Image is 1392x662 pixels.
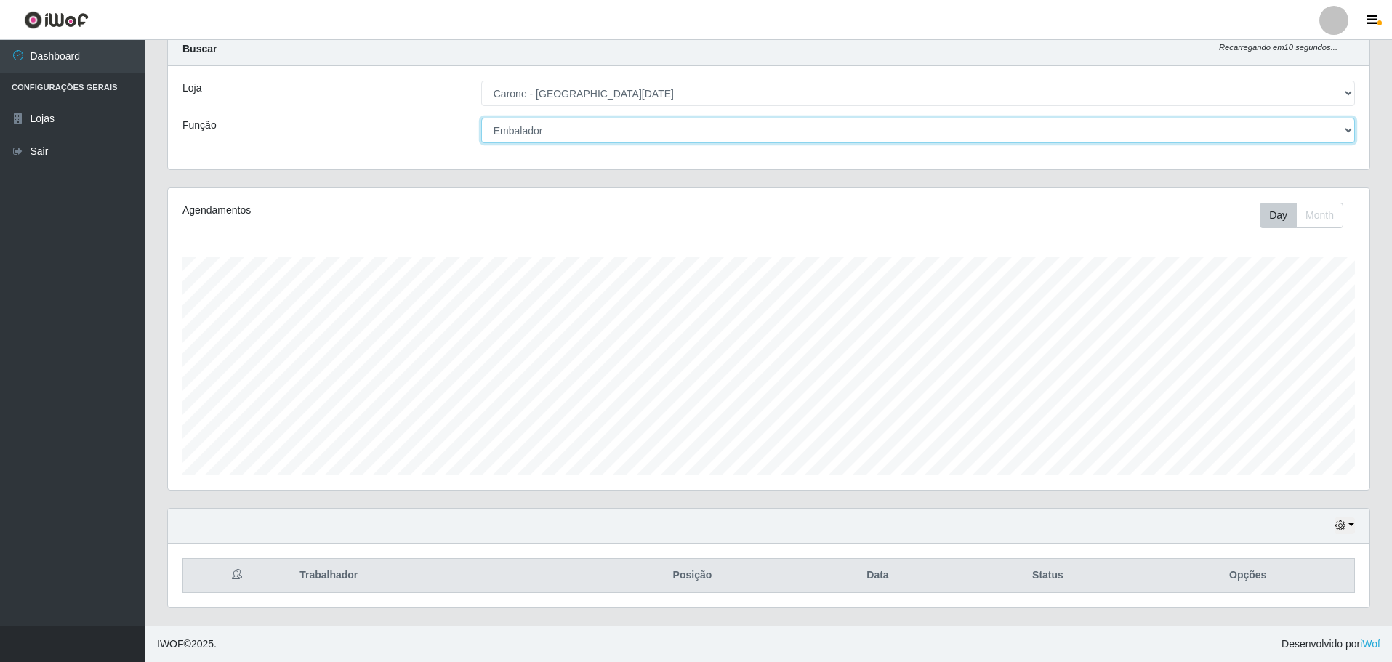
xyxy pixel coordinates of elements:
[1219,43,1337,52] i: Recarregando em 10 segundos...
[1260,203,1297,228] button: Day
[1260,203,1343,228] div: First group
[1282,637,1380,652] span: Desenvolvido por
[182,81,201,96] label: Loja
[24,11,89,29] img: CoreUI Logo
[157,638,184,650] span: IWOF
[291,559,583,593] th: Trabalhador
[1360,638,1380,650] a: iWof
[802,559,954,593] th: Data
[954,559,1141,593] th: Status
[182,43,217,55] strong: Buscar
[1260,203,1355,228] div: Toolbar with button groups
[583,559,801,593] th: Posição
[182,118,217,133] label: Função
[157,637,217,652] span: © 2025 .
[1141,559,1354,593] th: Opções
[182,203,659,218] div: Agendamentos
[1296,203,1343,228] button: Month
